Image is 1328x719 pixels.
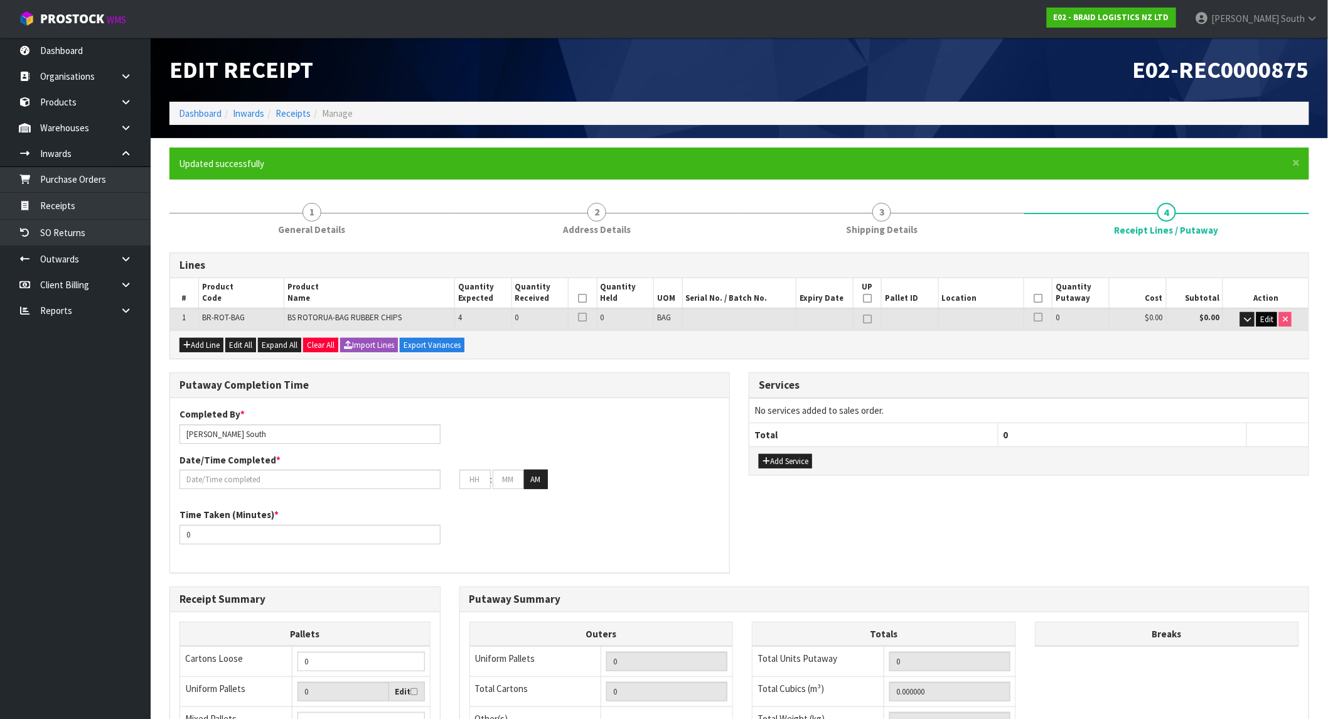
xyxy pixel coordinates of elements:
[180,622,431,646] th: Pallets
[279,223,346,236] span: General Details
[455,278,512,308] th: Quantity Expected
[511,278,569,308] th: Quantity Received
[882,278,939,308] th: Pallet ID
[606,652,727,671] input: UNIFORM P LINES
[1157,203,1176,222] span: 4
[322,107,353,119] span: Manage
[846,223,918,236] span: Shipping Details
[180,676,292,707] td: Uniform Pallets
[179,259,1299,271] h3: Lines
[563,223,631,236] span: Address Details
[469,593,1300,605] h3: Putaway Summary
[179,408,245,421] label: Completed By
[262,340,297,350] span: Expand All
[182,312,186,323] span: 1
[1054,12,1169,23] strong: E02 - BRAID LOGISTICS NZ LTD
[1115,224,1219,237] span: Receipt Lines / Putaway
[759,454,812,469] button: Add Service
[19,11,35,26] img: cube-alt.png
[469,646,601,677] td: Uniform Pallets
[179,508,279,521] label: Time Taken (Minutes)
[853,278,881,308] th: UP
[1133,55,1309,84] span: E02-REC0000875
[1166,278,1223,308] th: Subtotal
[107,14,126,26] small: WMS
[169,55,313,84] span: Edit Receipt
[493,470,524,489] input: MM
[179,158,264,170] span: Updated successfully
[749,399,1309,423] td: No services added to sales order.
[1004,429,1009,441] span: 0
[170,278,198,308] th: #
[225,338,256,353] button: Edit All
[179,453,281,467] label: Date/Time Completed
[752,622,1016,646] th: Totals
[233,107,264,119] a: Inwards
[796,278,854,308] th: Expiry Date
[198,278,284,308] th: Product Code
[179,593,431,605] h3: Receipt Summary
[179,338,223,353] button: Add Line
[1145,312,1163,323] span: $0.00
[657,312,671,323] span: BAG
[1293,154,1300,171] span: ×
[1260,314,1273,325] span: Edit
[287,312,402,323] span: BS ROTORUA-BAG RUBBER CHIPS
[400,338,464,353] button: Export Variances
[682,278,796,308] th: Serial No. / Batch No.
[938,278,1024,308] th: Location
[258,338,301,353] button: Expand All
[459,470,491,489] input: HH
[303,338,338,353] button: Clear All
[1109,278,1166,308] th: Cost
[395,686,418,698] label: Edit
[1036,622,1299,646] th: Breaks
[1256,312,1277,327] button: Edit
[469,622,733,646] th: Outers
[297,682,388,701] input: Uniform Pallets
[179,525,441,544] input: Time Taken
[752,676,884,706] td: Total Cubics (m³)
[752,646,884,677] td: Total Units Putaway
[597,278,654,308] th: Quantity Held
[458,312,462,323] span: 4
[179,470,441,489] input: Date/Time completed
[1211,13,1279,24] span: [PERSON_NAME]
[340,338,398,353] button: Import Lines
[515,312,519,323] span: 0
[179,107,222,119] a: Dashboard
[749,423,998,446] th: Total
[469,676,601,706] td: Total Cartons
[303,203,321,222] span: 1
[180,646,292,677] td: Cartons Loose
[491,470,493,490] td: :
[276,107,311,119] a: Receipts
[40,11,104,27] span: ProStock
[587,203,606,222] span: 2
[872,203,891,222] span: 3
[1281,13,1305,24] span: South
[1223,278,1309,308] th: Action
[179,379,720,391] h3: Putaway Completion Time
[654,278,682,308] th: UOM
[759,379,1299,391] h3: Services
[202,312,245,323] span: BR-ROT-BAG
[1052,278,1110,308] th: Quantity Putaway
[601,312,604,323] span: 0
[1047,8,1176,28] a: E02 - BRAID LOGISTICS NZ LTD
[1199,312,1219,323] strong: $0.00
[524,470,548,490] button: AM
[297,652,424,671] input: Manual
[1056,312,1059,323] span: 0
[284,278,454,308] th: Product Name
[606,682,727,701] input: OUTERS TOTAL = CTN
